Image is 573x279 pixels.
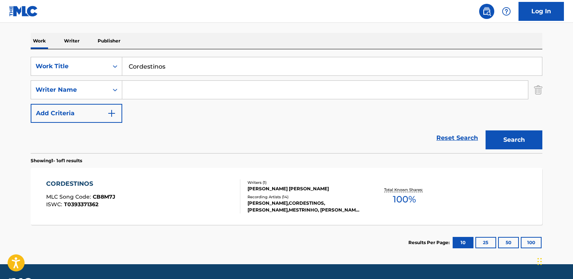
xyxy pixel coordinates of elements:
img: help [502,7,511,16]
span: MLC Song Code : [46,193,93,200]
span: CB8M7J [93,193,115,200]
button: Search [486,130,542,149]
button: 25 [475,237,496,248]
p: Publisher [95,33,123,49]
a: Public Search [479,4,494,19]
button: Add Criteria [31,104,122,123]
p: Writer [62,33,82,49]
img: 9d2ae6d4665cec9f34b9.svg [107,109,116,118]
button: 50 [498,237,519,248]
button: 10 [453,237,473,248]
div: Help [499,4,514,19]
img: MLC Logo [9,6,38,17]
span: T0393371362 [64,201,98,208]
img: search [482,7,491,16]
iframe: Chat Widget [535,243,573,279]
button: 100 [521,237,542,248]
div: CORDESTINOS [46,179,115,188]
p: Work [31,33,48,49]
div: Writer Name [36,85,104,94]
a: Log In [519,2,564,21]
p: Showing 1 - 1 of 1 results [31,157,82,164]
a: CORDESTINOSMLC Song Code:CB8M7JISWC:T0393371362Writers (1)[PERSON_NAME] [PERSON_NAME]Recording Ar... [31,168,542,225]
p: Results Per Page: [408,239,452,246]
div: Drag [537,250,542,273]
a: Reset Search [433,130,482,146]
img: Delete Criterion [534,80,542,99]
form: Search Form [31,57,542,153]
div: [PERSON_NAME],CORDESTINOS, [PERSON_NAME],MESTRINHO, [PERSON_NAME], CORDESTINOS, [PERSON_NAME], [P... [248,200,362,213]
span: 100 % [393,193,416,206]
div: [PERSON_NAME] [PERSON_NAME] [248,185,362,192]
div: Work Title [36,62,104,71]
span: ISWC : [46,201,64,208]
p: Total Known Shares: [384,187,425,193]
div: Writers ( 1 ) [248,180,362,185]
div: Recording Artists ( 14 ) [248,194,362,200]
